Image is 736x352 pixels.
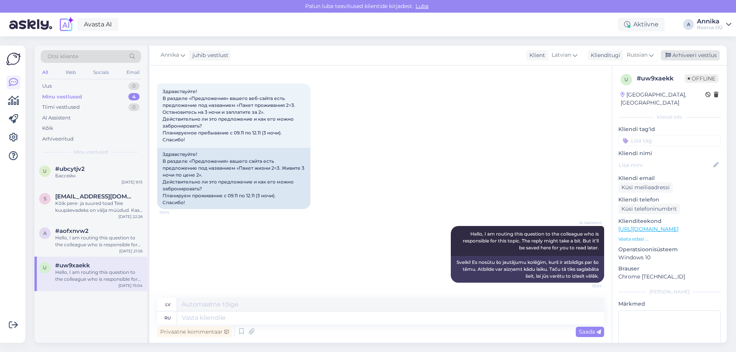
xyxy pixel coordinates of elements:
span: u [43,168,47,174]
div: Socials [92,67,110,77]
div: Noorus OÜ [697,25,723,31]
div: 0 [128,103,140,111]
div: Sveiki! Es nosūtu šo jautājumu kolēģim, kurš ir atbildīgs par šo tēmu. Atbilde var aizņemt kādu l... [451,256,604,283]
div: Privaatne kommentaar [157,327,232,337]
div: Küsi meiliaadressi [618,182,673,193]
div: Email [125,67,141,77]
div: ru [164,311,171,324]
div: [DATE] 15:04 [118,283,143,288]
p: Operatsioonisüsteem [618,246,721,254]
div: Klient [526,51,545,59]
div: Minu vestlused [42,93,82,101]
span: a [43,230,47,236]
span: u [624,77,628,82]
div: Kliendi info [618,114,721,121]
div: [GEOGRAPHIC_DATA], [GEOGRAPHIC_DATA] [621,91,705,107]
span: 15:04 [159,210,188,215]
div: 4 [128,93,140,101]
p: Kliendi email [618,174,721,182]
div: Kõik pere- ja suured toad Teie kuupäevadeks on välja müüdud. Kas soovite valida teisi kuupäevi? [55,200,143,214]
span: Otsi kliente [48,52,78,61]
div: A [683,19,694,30]
span: s [44,196,46,201]
span: #aofxnvw2 [55,228,89,234]
div: All [41,67,49,77]
div: [DATE] 22:26 [118,214,143,219]
span: u [43,265,47,270]
p: Kliendi nimi [618,149,721,157]
p: Kliendi tag'id [618,125,721,133]
span: Russian [627,51,647,59]
img: explore-ai [58,16,74,33]
p: Märkmed [618,300,721,308]
p: Brauser [618,265,721,273]
span: #ubcytjv2 [55,165,85,172]
div: Küsi telefoninumbrit [618,204,680,214]
a: [URL][DOMAIN_NAME] [618,226,678,232]
div: Web [64,67,77,77]
img: Askly Logo [6,52,21,66]
a: Avasta AI [77,18,118,31]
span: Minu vestlused [74,149,108,156]
input: Lisa tag [618,135,721,146]
span: Saada [579,328,601,335]
div: Arhiveeri vestlus [661,50,720,61]
span: Latvian [552,51,571,59]
div: 0 [128,82,140,90]
div: # uw9xaekk [637,74,685,83]
div: [DATE] 9:15 [122,179,143,185]
div: [PERSON_NAME] [618,288,721,295]
input: Lisa nimi [619,161,712,169]
span: 15:04 [573,283,602,289]
p: Klienditeekond [618,217,721,225]
div: Aktiivne [618,18,665,31]
div: Kõik [42,124,53,132]
span: Offline [685,74,718,83]
div: Бассейн [55,172,143,179]
div: [DATE] 21:56 [119,248,143,254]
div: juhib vestlust [189,51,228,59]
span: #uw9xaekk [55,262,90,269]
div: Hello, I am routing this question to the colleague who is responsible for this topic. The reply m... [55,269,143,283]
span: Здравствуйте! В разделе «Предложения» вашего веб-сайта есть предложение под названием «Пакет прож... [163,88,296,142]
div: Tiimi vestlused [42,103,80,111]
div: Здравствуйте! В разделе «Предложения» вашего сайта есть предложение под названием «Пакет жизни 2=... [157,148,310,209]
div: AI Assistent [42,114,71,122]
p: Windows 10 [618,254,721,262]
a: AnnikaNoorus OÜ [697,18,731,31]
span: AI Assistent [573,220,602,226]
span: Annika [161,51,179,59]
div: Uus [42,82,52,90]
div: Klienditugi [588,51,620,59]
div: Annika [697,18,723,25]
span: Hello, I am routing this question to the colleague who is responsible for this topic. The reply m... [463,231,600,250]
div: lv [165,298,171,311]
div: Hello, I am routing this question to the colleague who is responsible for this topic. The reply m... [55,234,143,248]
span: Luba [413,3,431,10]
p: Vaata edasi ... [618,236,721,242]
div: Arhiveeritud [42,135,74,143]
span: sirlepapp@gmail.com [55,193,135,200]
p: Chrome [TECHNICAL_ID] [618,273,721,281]
p: Kliendi telefon [618,196,721,204]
